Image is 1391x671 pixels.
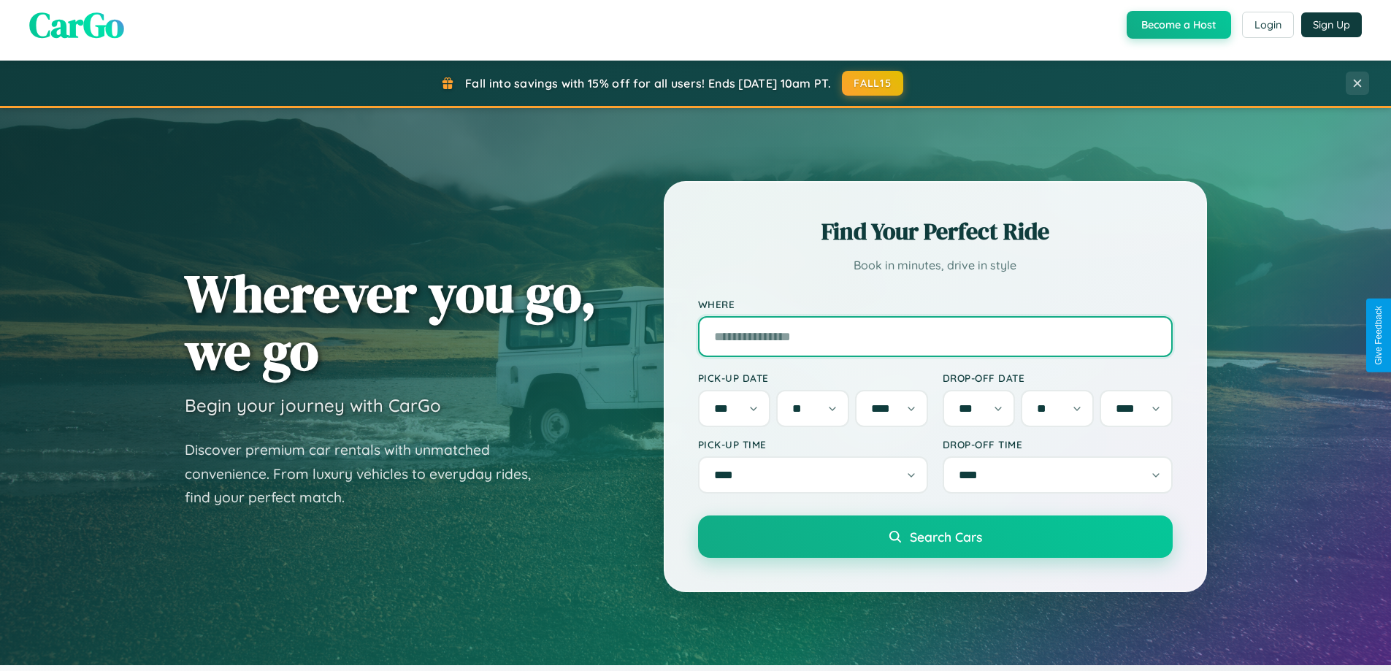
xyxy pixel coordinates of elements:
button: Login [1242,12,1294,38]
p: Discover premium car rentals with unmatched convenience. From luxury vehicles to everyday rides, ... [185,438,550,510]
h3: Begin your journey with CarGo [185,394,441,416]
h1: Wherever you go, we go [185,264,597,380]
label: Where [698,298,1173,310]
button: FALL15 [842,71,903,96]
label: Drop-off Time [943,438,1173,450]
span: CarGo [29,1,124,49]
span: Fall into savings with 15% off for all users! Ends [DATE] 10am PT. [465,76,831,91]
button: Sign Up [1301,12,1362,37]
label: Pick-up Time [698,438,928,450]
div: Give Feedback [1373,306,1384,365]
button: Search Cars [698,515,1173,558]
span: Search Cars [910,529,982,545]
p: Book in minutes, drive in style [698,255,1173,276]
label: Drop-off Date [943,372,1173,384]
h2: Find Your Perfect Ride [698,215,1173,248]
button: Become a Host [1127,11,1231,39]
label: Pick-up Date [698,372,928,384]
